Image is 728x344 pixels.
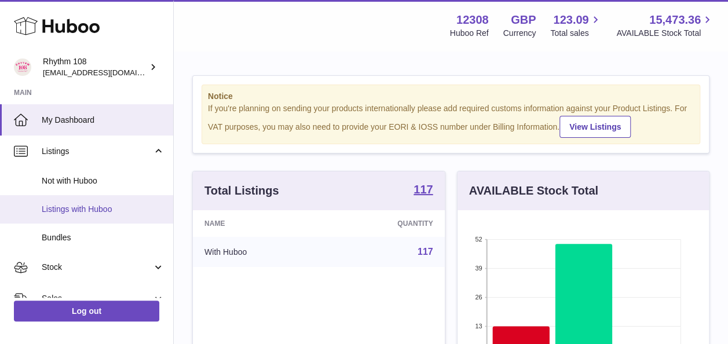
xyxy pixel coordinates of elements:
span: Listings with Huboo [42,204,164,215]
span: Bundles [42,232,164,243]
text: 39 [475,265,482,272]
span: Stock [42,262,152,273]
div: If you're planning on sending your products internationally please add required customs informati... [208,103,694,138]
strong: GBP [511,12,536,28]
span: Not with Huboo [42,175,164,186]
a: 117 [414,184,433,197]
span: 123.09 [553,12,588,28]
span: My Dashboard [42,115,164,126]
span: Total sales [550,28,602,39]
text: 26 [475,294,482,301]
th: Name [193,210,325,237]
td: With Huboo [193,237,325,267]
a: View Listings [559,116,631,138]
div: Currency [503,28,536,39]
text: 13 [475,323,482,330]
div: Huboo Ref [450,28,489,39]
span: Listings [42,146,152,157]
span: [EMAIL_ADDRESS][DOMAIN_NAME] [43,68,170,77]
a: Log out [14,301,159,321]
a: 15,473.36 AVAILABLE Stock Total [616,12,714,39]
h3: AVAILABLE Stock Total [469,183,598,199]
span: 15,473.36 [649,12,701,28]
text: 52 [475,236,482,243]
div: Rhythm 108 [43,56,147,78]
strong: 12308 [456,12,489,28]
a: 117 [418,247,433,257]
strong: Notice [208,91,694,102]
th: Quantity [325,210,444,237]
span: AVAILABLE Stock Total [616,28,714,39]
span: Sales [42,293,152,304]
h3: Total Listings [204,183,279,199]
img: internalAdmin-12308@internal.huboo.com [14,58,31,76]
strong: 117 [414,184,433,195]
a: 123.09 Total sales [550,12,602,39]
